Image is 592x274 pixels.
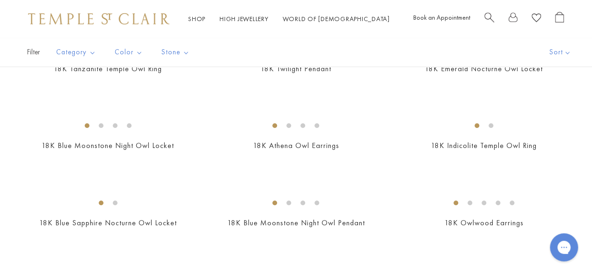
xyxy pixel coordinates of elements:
[51,46,103,58] span: Category
[154,42,197,63] button: Stone
[188,15,205,23] a: ShopShop
[484,12,494,26] a: Search
[555,12,564,26] a: Open Shopping Bag
[445,218,524,228] a: 18K Owlwood Earrings
[227,218,365,228] a: 18K Blue Moonstone Night Owl Pendant
[219,15,269,23] a: High JewelleryHigh Jewellery
[425,64,543,74] a: 18K Emerald Nocturne Owl Locket
[253,141,339,150] a: 18K Athena Owl Earrings
[110,46,150,58] span: Color
[413,13,470,22] a: Book an Appointment
[157,46,197,58] span: Stone
[39,218,177,228] a: 18K Blue Sapphire Nocturne Owl Locket
[532,12,541,26] a: View Wishlist
[49,42,103,63] button: Category
[261,64,331,74] a: 18K Twilight Pendant
[545,230,583,265] iframe: Gorgias live chat messenger
[42,141,174,150] a: 18K Blue Moonstone Night Owl Locket
[431,141,537,150] a: 18K Indicolite Temple Owl Ring
[528,38,592,67] button: Show sort by
[108,42,150,63] button: Color
[54,64,162,74] a: 18K Tanzanite Temple Owl Ring
[283,15,390,23] a: World of [DEMOGRAPHIC_DATA]World of [DEMOGRAPHIC_DATA]
[28,13,169,24] img: Temple St. Clair
[188,13,390,25] nav: Main navigation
